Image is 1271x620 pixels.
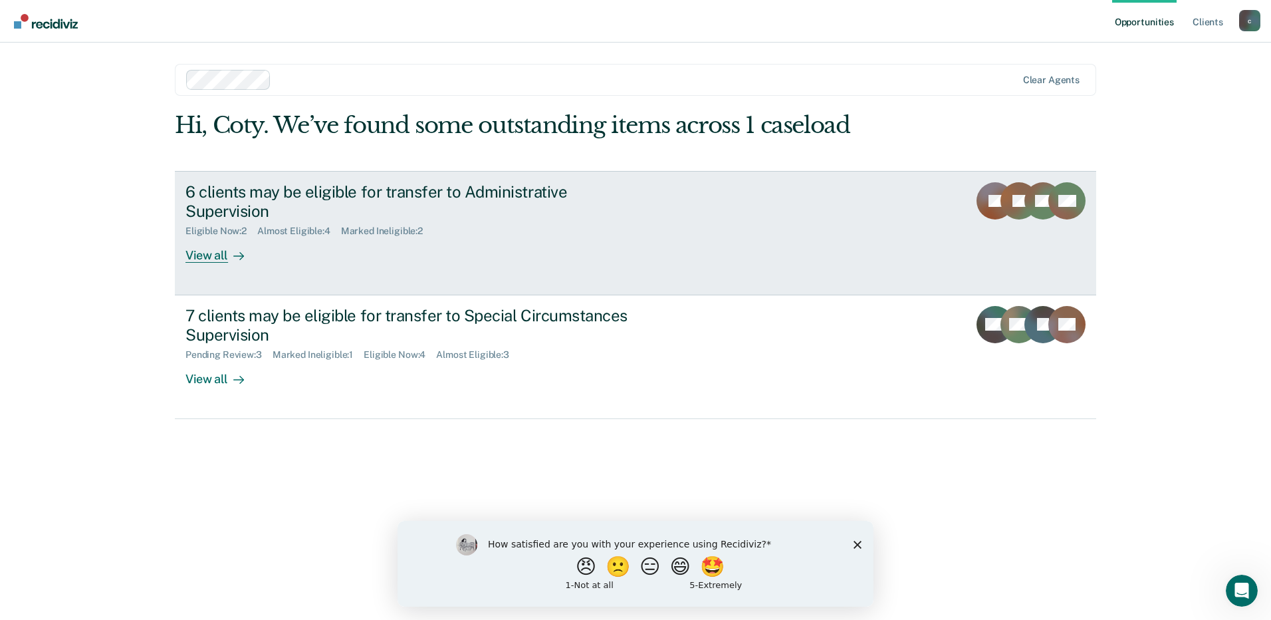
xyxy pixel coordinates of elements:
div: Almost Eligible : 4 [257,226,341,237]
div: Hi, Coty. We’ve found some outstanding items across 1 caseload [175,112,912,139]
iframe: Survey by Kim from Recidiviz [398,521,873,607]
div: c [1239,10,1260,31]
div: Eligible Now : 4 [364,349,436,361]
button: Profile dropdown button [1239,10,1260,31]
div: View all [185,361,260,387]
div: 7 clients may be eligible for transfer to Special Circumstances Supervision [185,306,652,345]
a: 7 clients may be eligible for transfer to Special Circumstances SupervisionPending Review:3Marked... [175,295,1096,419]
div: View all [185,237,260,263]
img: Recidiviz [14,14,78,29]
iframe: Intercom live chat [1226,575,1258,607]
div: Eligible Now : 2 [185,226,257,237]
div: 6 clients may be eligible for transfer to Administrative Supervision [185,182,652,221]
a: 6 clients may be eligible for transfer to Administrative SupervisionEligible Now:2Almost Eligible... [175,171,1096,295]
div: Pending Review : 3 [185,349,273,361]
div: Marked Ineligible : 2 [341,226,433,237]
div: Almost Eligible : 3 [436,349,520,361]
div: Clear agents [1023,75,1080,86]
div: Marked Ineligible : 1 [273,349,364,361]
